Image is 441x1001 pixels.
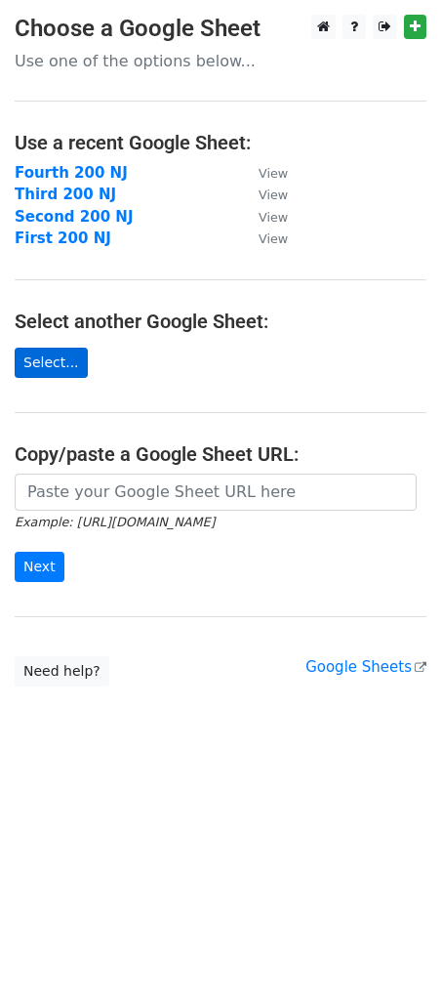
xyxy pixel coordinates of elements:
input: Next [15,552,64,582]
h4: Select another Google Sheet: [15,310,426,333]
a: View [239,186,288,203]
a: Fourth 200 NJ [15,164,128,182]
h4: Copy/paste a Google Sheet URL: [15,442,426,466]
a: First 200 NJ [15,229,111,247]
a: View [239,229,288,247]
small: View [259,210,288,225]
p: Use one of the options below... [15,51,426,71]
a: View [239,208,288,226]
a: View [239,164,288,182]
small: View [259,166,288,181]
small: View [259,231,288,246]
small: Example: [URL][DOMAIN_NAME] [15,515,215,529]
a: Select... [15,348,88,378]
iframe: Chat Widget [343,907,441,1001]
h3: Choose a Google Sheet [15,15,426,43]
a: Need help? [15,656,109,687]
a: Second 200 NJ [15,208,133,226]
input: Paste your Google Sheet URL here [15,474,417,511]
h4: Use a recent Google Sheet: [15,131,426,154]
a: Google Sheets [305,658,426,676]
small: View [259,188,288,202]
a: Third 200 NJ [15,186,116,203]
